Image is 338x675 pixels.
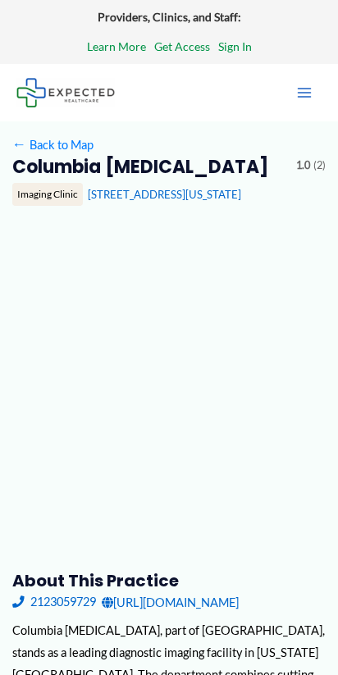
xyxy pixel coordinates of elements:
[12,134,94,156] a: ←Back to Map
[12,570,327,591] h3: About this practice
[296,156,310,176] span: 1.0
[12,137,27,152] span: ←
[154,36,210,57] a: Get Access
[12,183,83,206] div: Imaging Clinic
[87,36,146,57] a: Learn More
[16,78,115,107] img: Expected Healthcare Logo - side, dark font, small
[287,75,322,110] button: Main menu toggle
[12,591,96,613] a: 2123059729
[12,156,285,179] h2: Columbia [MEDICAL_DATA]
[98,10,241,24] strong: Providers, Clinics, and Staff:
[88,188,241,201] a: [STREET_ADDRESS][US_STATE]
[313,156,326,176] span: (2)
[218,36,252,57] a: Sign In
[102,591,239,613] a: [URL][DOMAIN_NAME]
